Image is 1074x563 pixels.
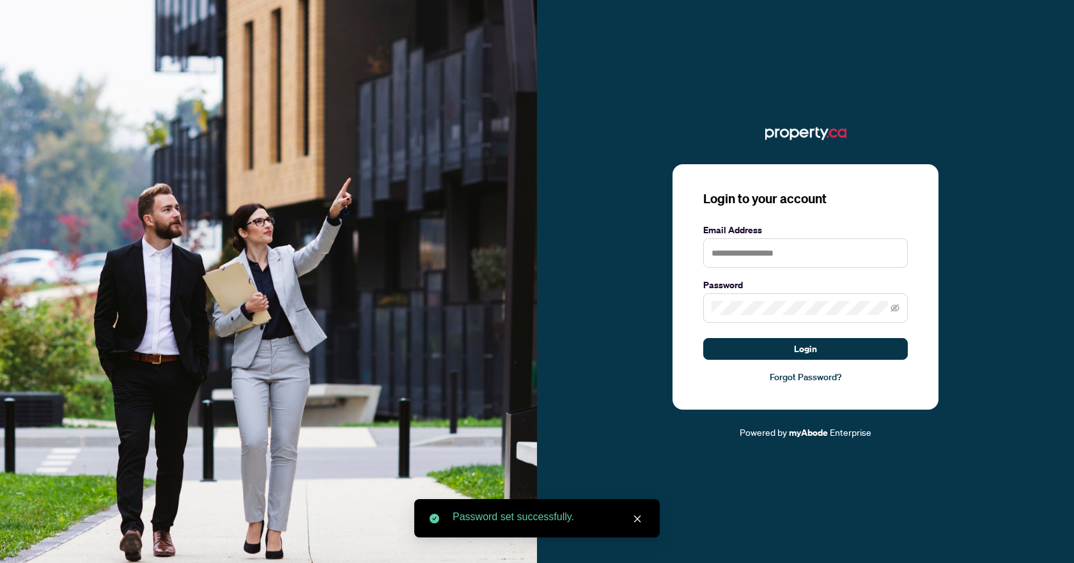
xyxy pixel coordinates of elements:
div: Password set successfully. [453,509,644,525]
span: Powered by [740,426,787,438]
span: check-circle [430,514,439,523]
a: Forgot Password? [703,370,908,384]
button: Login [703,338,908,360]
a: Close [630,512,644,526]
h3: Login to your account [703,190,908,208]
span: close [633,514,642,523]
label: Email Address [703,223,908,237]
span: eye-invisible [891,304,899,312]
img: ma-logo [765,123,846,144]
span: Login [794,339,817,359]
a: myAbode [789,426,828,440]
span: Enterprise [830,426,871,438]
label: Password [703,278,908,292]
